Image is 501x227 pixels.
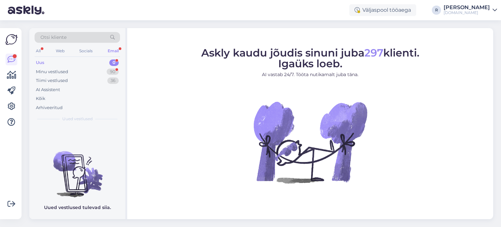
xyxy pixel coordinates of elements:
[35,47,42,55] div: All
[107,77,119,84] div: 36
[36,87,60,93] div: AI Assistent
[62,116,93,122] span: Uued vestlused
[29,139,125,198] img: No chats
[349,4,416,16] div: Väljaspool tööaega
[201,71,419,78] p: AI vastab 24/7. Tööta nutikamalt juba täna.
[109,59,119,66] div: 0
[36,77,68,84] div: Tiimi vestlused
[78,47,94,55] div: Socials
[107,69,119,75] div: 90
[36,105,63,111] div: Arhiveeritud
[36,69,68,75] div: Minu vestlused
[106,47,120,55] div: Email
[36,59,44,66] div: Uus
[201,46,419,70] span: Askly kaudu jõudis sinuni juba klienti. Igaüks loeb.
[251,83,369,201] img: No Chat active
[444,10,490,15] div: [DOMAIN_NAME]
[54,47,66,55] div: Web
[40,34,67,41] span: Otsi kliente
[432,6,441,15] div: R
[44,204,111,211] p: Uued vestlused tulevad siia.
[364,46,383,59] span: 297
[5,33,18,46] img: Askly Logo
[444,5,497,15] a: [PERSON_NAME][DOMAIN_NAME]
[444,5,490,10] div: [PERSON_NAME]
[36,95,45,102] div: Kõik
